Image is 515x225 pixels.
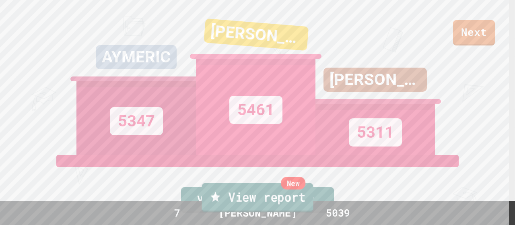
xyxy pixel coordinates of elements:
div: 5347 [110,107,163,135]
div: 5461 [229,96,282,124]
div: New [281,177,305,190]
a: View report [202,183,313,212]
div: [PERSON_NAME] [204,19,309,51]
div: [PERSON_NAME] [323,68,427,92]
div: AYMERIC [96,45,177,69]
div: 5311 [349,118,402,147]
a: Next [453,20,495,45]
